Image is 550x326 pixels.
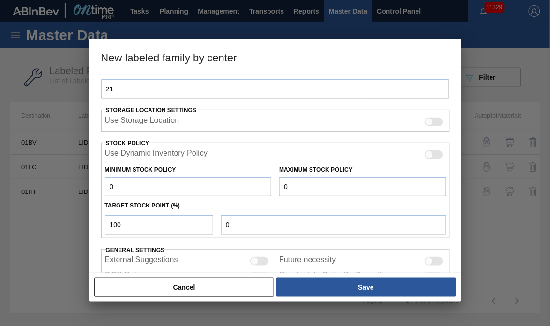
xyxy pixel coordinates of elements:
[106,247,165,253] span: General settings
[89,39,461,75] h3: New labeled family by center
[105,166,176,173] label: Minimum Stock Policy
[106,140,149,147] label: Stock Policy
[276,278,456,297] button: Save
[105,116,179,128] label: When enabled, the system will display stocks from different storage locations.
[279,271,386,282] label: Reschedule Order By Capacity
[279,255,336,267] label: Future necessity
[106,107,197,114] span: Storage Location Settings
[105,255,178,267] label: External Suggestions
[105,202,180,209] label: Target Stock Point (%)
[105,149,208,161] label: When enabled, the system will use inventory based on the Dynamic Inventory Policy.
[94,278,275,297] button: Cancel
[279,166,353,173] label: Maximum Stock Policy
[105,271,162,282] label: OOR Relevance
